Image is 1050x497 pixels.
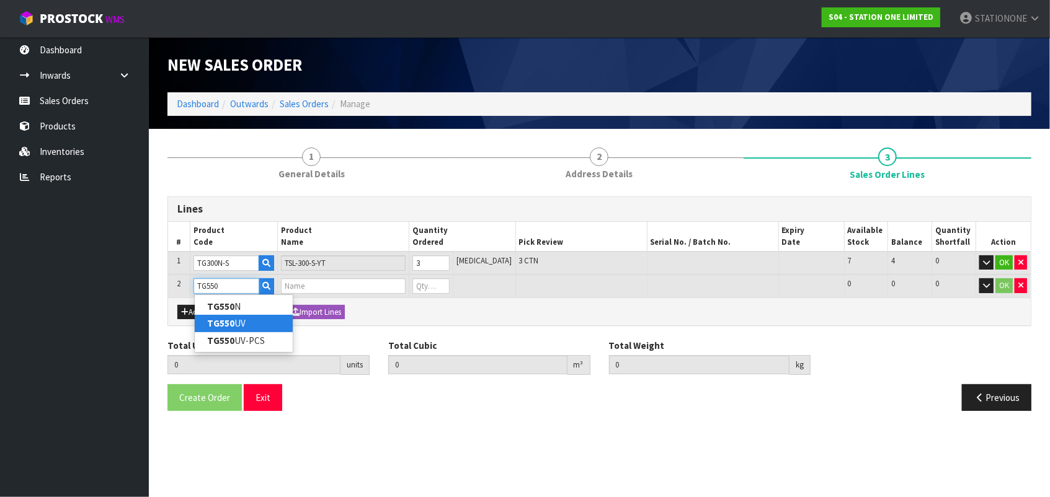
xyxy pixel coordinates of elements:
input: Total Units [167,355,340,374]
button: Add Line [177,305,221,320]
span: New Sales Order [167,55,302,75]
span: 0 [935,278,939,289]
input: Name [281,278,406,294]
th: Quantity Ordered [409,222,515,252]
a: Dashboard [177,98,219,110]
span: STATIONONE [975,12,1027,24]
h3: Lines [177,203,1021,215]
span: 3 CTN [519,255,539,266]
a: TG550UV-PCS [195,332,293,349]
strong: S04 - STATION ONE LIMITED [829,12,933,22]
span: 0 [935,255,939,266]
th: Balance [888,222,932,252]
a: TG550UV [195,315,293,332]
input: Code [194,278,259,294]
span: Address Details [566,167,633,180]
span: 1 [302,147,321,166]
input: Qty Ordered [412,255,450,271]
label: Total Units [167,339,215,352]
th: Available Stock [844,222,888,252]
strong: TG550 [207,301,234,312]
span: Create Order [179,392,230,403]
div: kg [790,355,811,375]
strong: TG550 [207,317,234,329]
input: Qty Ordered [412,278,450,294]
th: Pick Review [515,222,647,252]
label: Total Weight [609,339,665,352]
button: OK [995,255,1013,270]
button: Import Lines [288,305,345,320]
th: # [168,222,190,252]
span: ProStock [40,11,103,27]
div: units [340,355,370,375]
span: 2 [177,278,180,289]
div: m³ [567,355,590,375]
th: Product Code [190,222,277,252]
input: Total Weight [609,355,790,374]
span: [MEDICAL_DATA] [456,255,512,266]
input: Total Cubic [388,355,567,374]
span: 3 [878,147,897,166]
span: 2 [590,147,608,166]
span: Sales Order Lines [167,187,1031,420]
span: 0 [891,278,895,289]
span: General Details [278,167,345,180]
a: TG550N [195,298,293,315]
th: Action [976,222,1031,252]
span: Sales Order Lines [850,168,925,181]
label: Total Cubic [388,339,437,352]
button: Exit [244,384,282,411]
button: Previous [962,384,1031,411]
span: 4 [891,255,895,266]
span: Manage [340,98,370,110]
span: 1 [177,255,180,266]
small: WMS [105,14,125,25]
span: 0 [848,278,852,289]
th: Product Name [278,222,409,252]
button: OK [995,278,1013,293]
th: Expiry Date [778,222,844,252]
th: Serial No. / Batch No. [647,222,778,252]
a: Outwards [230,98,269,110]
button: Create Order [167,384,242,411]
a: Sales Orders [280,98,329,110]
th: Quantity Shortfall [932,222,976,252]
input: Name [281,255,406,271]
span: 7 [848,255,852,266]
input: Code [194,255,259,271]
img: cube-alt.png [19,11,34,26]
strong: TG550 [207,335,234,346]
